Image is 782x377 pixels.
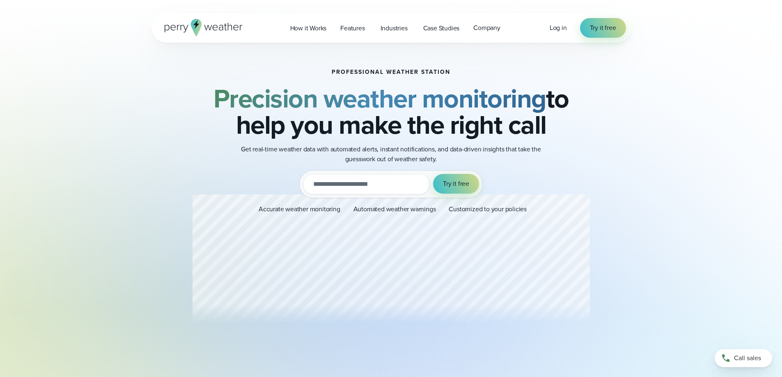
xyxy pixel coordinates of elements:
a: Case Studies [416,20,467,37]
button: Try it free [433,174,479,194]
p: Accurate weather monitoring [259,204,340,214]
span: Company [473,23,500,33]
span: Try it free [443,179,469,189]
h2: to help you make the right call [193,85,590,138]
span: How it Works [290,23,327,33]
span: Industries [381,23,408,33]
p: Customized to your policies [449,204,527,214]
span: Call sales [734,353,761,363]
span: Try it free [590,23,616,33]
a: Log in [550,23,567,33]
span: Case Studies [423,23,460,33]
a: Call sales [715,349,772,367]
strong: Precision weather monitoring [213,79,546,118]
p: Automated weather warnings [353,204,436,214]
span: Log in [550,23,567,32]
h1: Professional Weather Station [332,69,450,75]
p: Get real-time weather data with automated alerts, instant notifications, and data-driven insights... [227,144,555,164]
span: Features [340,23,365,33]
a: Try it free [580,18,626,38]
a: How it Works [283,20,334,37]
